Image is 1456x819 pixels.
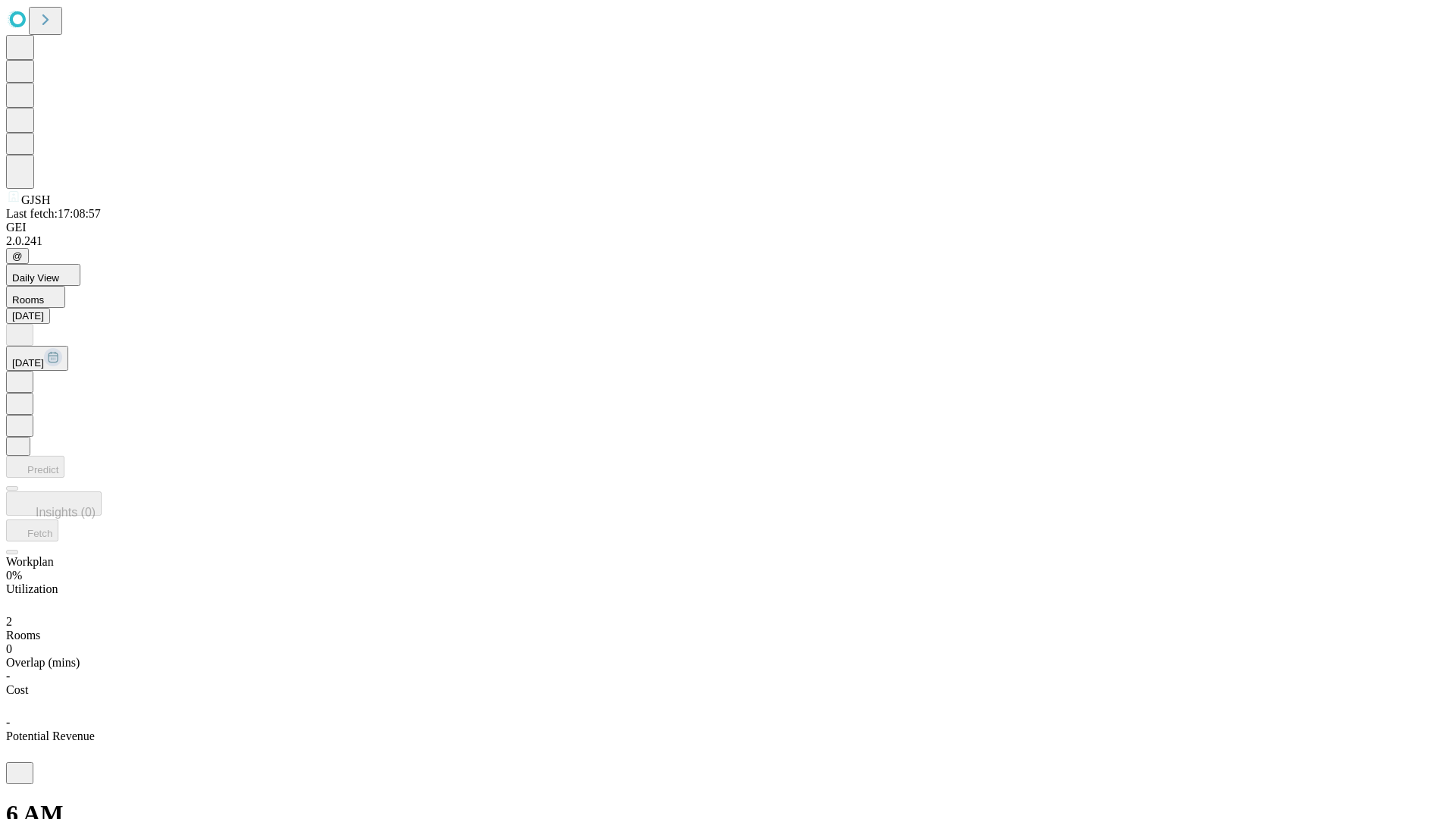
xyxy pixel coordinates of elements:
span: Rooms [12,294,44,306]
span: Rooms [6,629,40,642]
span: [DATE] [12,357,44,369]
div: GEI [6,221,1450,234]
button: [DATE] [6,308,50,324]
span: - [6,716,10,729]
span: Daily View [12,272,59,284]
button: [DATE] [6,346,68,371]
span: Potential Revenue [6,730,95,742]
span: Utilization [6,582,58,595]
div: 2.0.241 [6,234,1450,248]
span: - [6,670,10,682]
span: GJSH [21,193,50,206]
span: 0 [6,642,12,655]
span: Workplan [6,555,54,568]
span: Cost [6,683,28,696]
span: 2 [6,615,12,628]
span: Insights (0) [36,506,96,519]
button: Insights (0) [6,491,102,516]
button: Rooms [6,286,65,308]
span: 0% [6,569,22,582]
span: @ [12,250,23,262]
button: Daily View [6,264,80,286]
button: @ [6,248,29,264]
span: Overlap (mins) [6,656,80,669]
button: Predict [6,456,64,478]
button: Fetch [6,519,58,541]
span: Last fetch: 17:08:57 [6,207,101,220]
